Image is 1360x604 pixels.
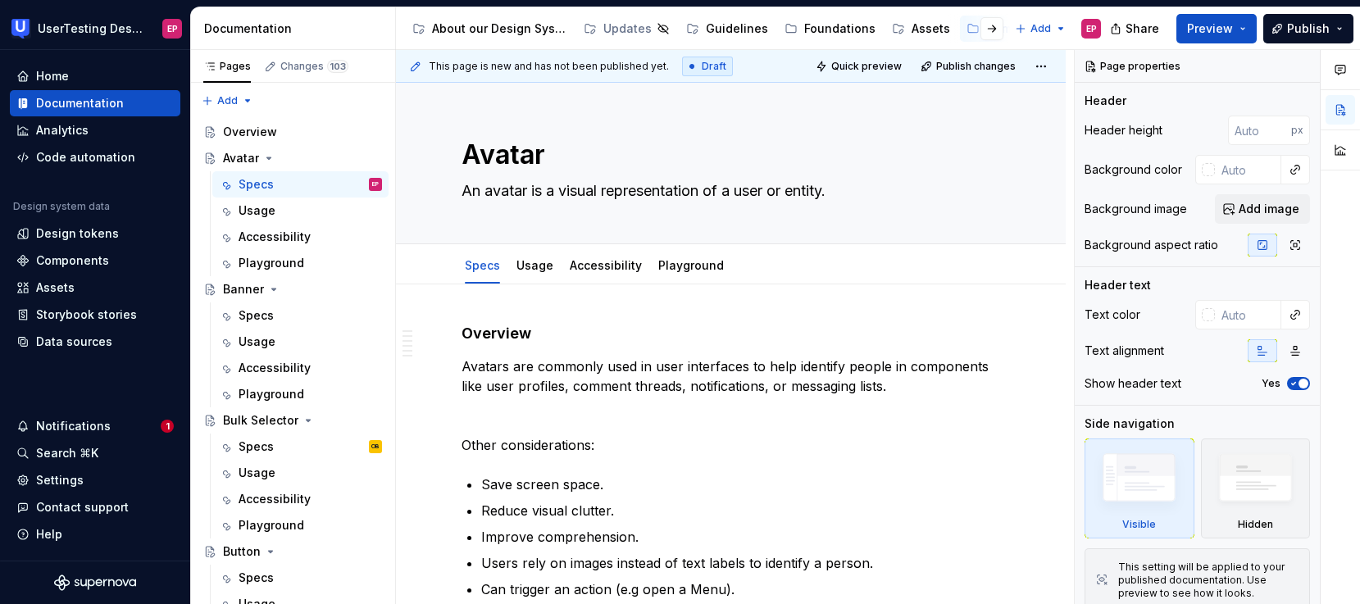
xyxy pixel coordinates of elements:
div: Accessibility [239,360,311,376]
div: Storybook stories [36,307,137,323]
div: Background aspect ratio [1085,237,1218,253]
span: Quick preview [831,60,902,73]
div: Specs [239,307,274,324]
span: Publish changes [936,60,1016,73]
a: Accessibility [570,258,642,272]
span: 103 [327,60,348,73]
span: Draft [702,60,726,73]
div: Foundations [804,20,876,37]
span: Add image [1239,201,1299,217]
div: Analytics [36,122,89,139]
div: Header [1085,93,1126,109]
div: UserTesting Design System [38,20,143,37]
div: This setting will be applied to your published documentation. Use preview to see how it looks. [1118,561,1299,600]
a: Specs [212,565,389,591]
div: Hidden [1201,438,1311,538]
a: Banner [197,276,389,302]
div: Overview [223,124,277,140]
textarea: An avatar is a visual representation of a user or entity. [458,178,997,204]
div: Text color [1085,307,1140,323]
input: Auto [1228,116,1291,145]
a: Components [10,248,180,274]
div: Avatar [223,150,259,166]
div: Documentation [204,20,389,37]
div: Contact support [36,499,129,515]
input: Auto [1215,300,1281,329]
button: Preview [1176,14,1257,43]
div: Usage [239,202,275,219]
a: Accessibility [212,224,389,250]
a: Overview [197,119,389,145]
div: Usage [239,465,275,481]
div: Header text [1085,277,1151,293]
div: Visible [1122,518,1156,531]
a: Storybook stories [10,302,180,328]
div: Pages [203,60,251,73]
span: Add [217,94,238,107]
a: Playground [658,258,724,272]
button: Contact support [10,494,180,520]
a: Playground [212,512,389,538]
div: Specs [239,438,274,455]
a: Playground [212,250,389,276]
span: Preview [1187,20,1233,37]
div: Assets [36,279,75,296]
div: Notifications [36,418,111,434]
a: Code automation [10,144,180,170]
div: EP [167,22,178,35]
div: Code automation [36,149,135,166]
textarea: Avatar [458,135,997,175]
button: Publish [1263,14,1353,43]
a: Design tokens [10,220,180,247]
span: Add [1030,22,1051,35]
button: Publish changes [916,55,1023,78]
div: About our Design System [432,20,567,37]
svg: Supernova Logo [54,574,136,591]
a: Button [197,538,389,565]
div: Playground [239,517,304,534]
button: Add image [1215,194,1310,224]
div: Visible [1085,438,1194,538]
div: Updates [603,20,652,37]
a: Playground [212,381,389,407]
div: Background color [1085,161,1182,178]
span: Publish [1287,20,1330,37]
div: Bulk Selector [223,412,298,429]
p: Users rely on images instead of text labels to identify a person. [481,553,1000,573]
a: Avatar [197,145,389,171]
p: Avatars are commonly used in user interfaces to help identify people in components like user prof... [462,356,1000,396]
div: Playground [239,386,304,402]
label: Yes [1262,377,1280,390]
a: Usage [212,460,389,486]
a: Updates [577,16,676,42]
div: EP [372,176,379,193]
a: Assets [885,16,957,42]
p: px [1291,124,1303,137]
a: Specs [465,258,500,272]
button: Search ⌘K [10,440,180,466]
div: Guidelines [706,20,768,37]
div: Page tree [406,12,1007,45]
button: Quick preview [811,55,909,78]
a: Settings [10,467,180,493]
span: 1 [161,420,174,433]
a: Documentation [10,90,180,116]
div: Help [36,526,62,543]
button: Add [1010,17,1071,40]
span: Share [1126,20,1159,37]
div: Header height [1085,122,1162,139]
p: Other considerations: [462,435,1000,455]
div: OB [371,438,380,455]
div: Assets [912,20,950,37]
a: Assets [10,275,180,301]
div: Usage [239,334,275,350]
a: SpecsEP [212,171,389,198]
span: This page is new and has not been published yet. [429,60,669,73]
div: Playground [239,255,304,271]
a: Usage [212,198,389,224]
div: Banner [223,281,264,297]
div: Data sources [36,334,112,350]
div: Specs [239,570,274,586]
button: Help [10,521,180,547]
button: Add [197,89,258,112]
